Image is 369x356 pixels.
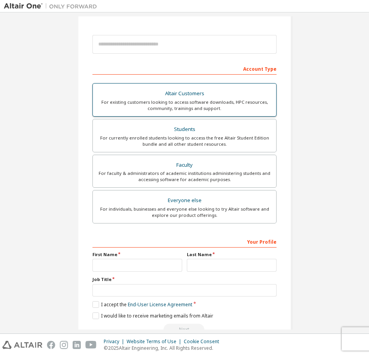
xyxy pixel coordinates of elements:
div: Privacy [104,339,127,345]
img: youtube.svg [85,341,97,349]
label: I accept the [92,301,192,308]
p: © 2025 Altair Engineering, Inc. All Rights Reserved. [104,345,224,351]
img: Altair One [4,2,101,10]
div: Your Profile [92,235,277,248]
label: First Name [92,251,182,258]
label: I would like to receive marketing emails from Altair [92,312,213,319]
div: Everyone else [97,195,272,206]
div: Students [97,124,272,135]
div: Faculty [97,160,272,171]
img: facebook.svg [47,341,55,349]
label: Last Name [187,251,277,258]
div: For individuals, businesses and everyone else looking to try Altair software and explore our prod... [97,206,272,218]
a: End-User License Agreement [128,301,192,308]
div: For existing customers looking to access software downloads, HPC resources, community, trainings ... [97,99,272,112]
div: For currently enrolled students looking to access the free Altair Student Edition bundle and all ... [97,135,272,147]
img: instagram.svg [60,341,68,349]
div: Website Terms of Use [127,339,184,345]
img: linkedin.svg [73,341,81,349]
img: altair_logo.svg [2,341,42,349]
div: Cookie Consent [184,339,224,345]
label: Job Title [92,276,277,283]
div: For faculty & administrators of academic institutions administering students and accessing softwa... [97,170,272,183]
div: Altair Customers [97,88,272,99]
div: Account Type [92,62,277,75]
div: Read and acccept EULA to continue [92,324,277,335]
